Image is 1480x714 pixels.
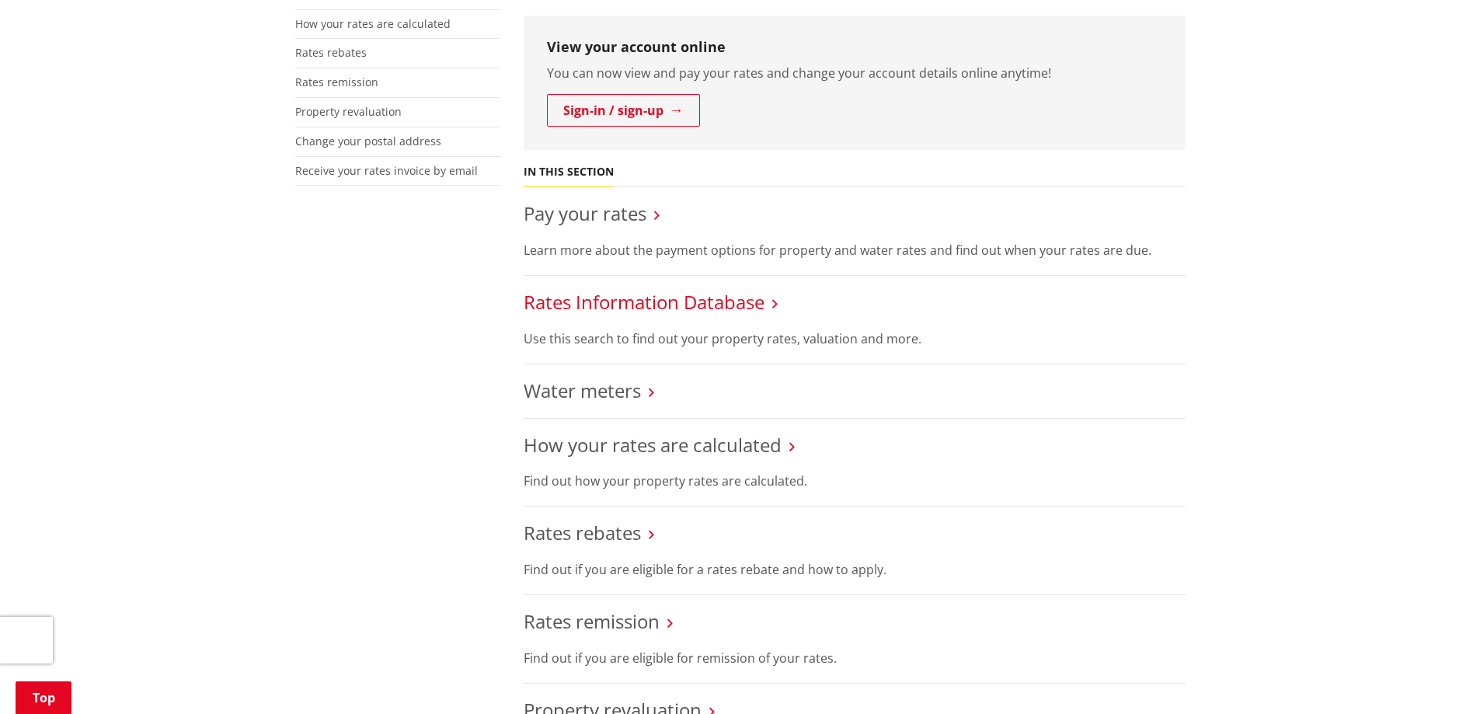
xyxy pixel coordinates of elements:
h3: View your account online [547,39,1162,56]
a: Rates remission [524,608,660,634]
p: Find out if you are eligible for remission of your rates. [524,649,1186,667]
a: Rates Information Database [524,289,764,315]
a: Rates rebates [524,520,641,545]
a: Receive your rates invoice by email [295,163,478,178]
a: Top [16,681,71,714]
a: Sign-in / sign-up [547,94,700,127]
p: Find out if you are eligible for a rates rebate and how to apply. [524,560,1186,579]
p: Find out how your property rates are calculated. [524,472,1186,490]
a: Rates rebates [295,45,367,60]
p: Learn more about the payment options for property and water rates and find out when your rates ar... [524,241,1186,259]
p: Use this search to find out your property rates, valuation and more. [524,329,1186,348]
iframe: Messenger Launcher [1409,649,1464,705]
a: Property revaluation [295,104,402,119]
a: Pay your rates [524,200,646,226]
h5: In this section [524,165,614,179]
a: How your rates are calculated [295,16,451,31]
a: Change your postal address [295,134,441,148]
a: Rates remission [295,75,378,89]
p: You can now view and pay your rates and change your account details online anytime! [547,64,1162,82]
a: Water meters [524,378,641,403]
a: How your rates are calculated [524,432,782,458]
